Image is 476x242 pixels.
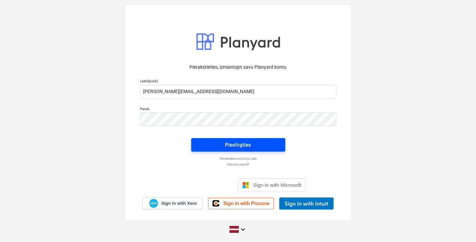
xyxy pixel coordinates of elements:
button: Pieslēgties [191,138,285,152]
a: Piesakieties ar burvju saiti [137,156,340,161]
img: Microsoft logo [242,182,249,189]
a: Sign in with Xero [142,197,203,209]
a: Sign in with Procore [208,198,274,209]
p: Pierakstieties, izmantojot savu Planyard kontu [140,64,336,71]
span: Sign in with Procore [223,200,269,206]
iframe: Chat Widget [442,210,476,242]
i: keyboard_arrow_down [239,225,247,234]
span: Sign in with Xero [161,200,197,206]
div: Pieslēgties [225,140,251,149]
p: Parole [140,107,336,112]
a: Aizmirsi paroli? [137,162,340,167]
p: Lietotājvārds [140,79,336,85]
img: Xero logo [149,199,158,208]
input: Lietotājvārds [140,85,336,98]
span: Sign in with Microsoft [253,182,301,188]
iframe: Sign in with Google Button [167,178,236,193]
